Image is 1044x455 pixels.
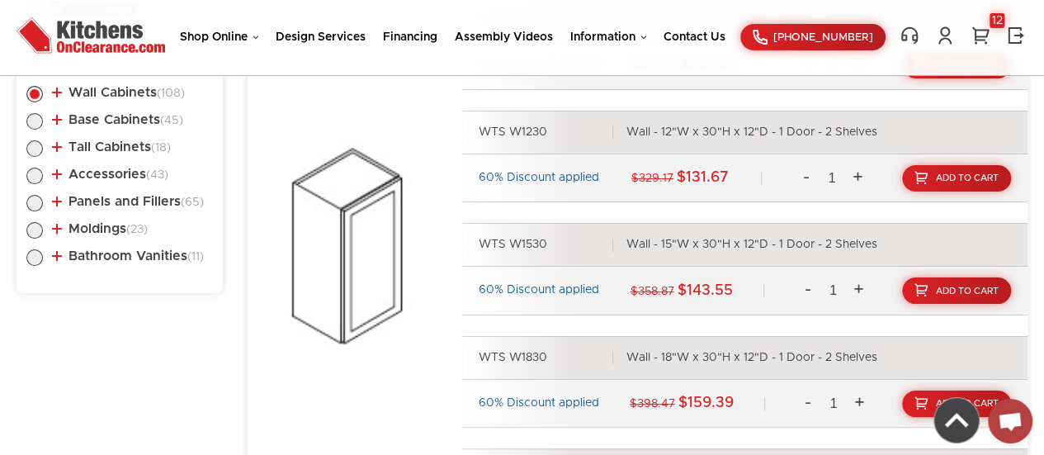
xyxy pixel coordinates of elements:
a: Bathroom Vanities(11) [52,249,204,263]
span: [PHONE_NUMBER] [773,32,873,43]
img: Kitchens On Clearance [17,12,165,58]
img: Back to top [934,398,979,443]
a: Moldings(23) [52,222,148,235]
span: Add To Cart [936,173,999,182]
a: Add To Cart [902,165,1011,192]
div: 60% Discount applied [479,396,599,411]
a: Wall Cabinets(108) [52,86,185,99]
a: Add To Cart [902,277,1011,304]
a: 12 [969,26,992,45]
span: (65) [181,197,204,208]
span: $398.47 [630,398,675,410]
strong: $159.39 [678,396,734,410]
a: + [847,275,872,306]
div: WTS W1230 [479,126,612,140]
span: (23) [126,224,148,235]
div: WTS W1530 [479,238,612,253]
strong: $143.55 [678,283,733,298]
a: Financing [383,31,437,43]
span: (18) [151,142,171,154]
a: Information [570,31,646,43]
div: Open chat [988,399,1032,443]
a: - [794,163,819,194]
div: Wall - 12"W x 30"H x 12"D - 1 Door - 2 Shelves [626,126,877,140]
span: (11) [187,251,204,263]
a: - [796,388,820,419]
div: Wall - 15"W x 30"H x 12"D - 1 Door - 2 Shelves [626,238,877,253]
a: Panels and Fillers(65) [52,195,204,208]
span: (43) [146,169,168,181]
a: Accessories(43) [52,168,168,181]
a: Add To Cart [902,391,1011,417]
a: Design Services [276,31,366,43]
a: + [847,388,872,419]
a: Tall Cabinets(18) [52,140,171,154]
div: WTS W1830 [479,351,612,366]
div: 12 [990,13,1004,28]
strong: $131.67 [677,170,729,185]
a: Shop Online [180,31,258,43]
div: 60% Discount applied [479,283,599,298]
a: Base Cabinets(45) [52,113,183,126]
a: - [796,275,820,306]
span: (45) [160,115,183,126]
span: $329.17 [631,173,673,184]
span: $358.87 [631,286,674,297]
a: + [845,163,870,194]
div: 60% Discount applied [479,171,599,186]
span: (108) [157,88,185,99]
span: Add To Cart [936,287,999,296]
div: Wall - 18"W x 30"H x 12"D - 1 Door - 2 Shelves [626,351,877,366]
a: Contact Us [664,31,725,43]
a: [PHONE_NUMBER] [740,24,886,50]
a: Assembly Videos [455,31,553,43]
